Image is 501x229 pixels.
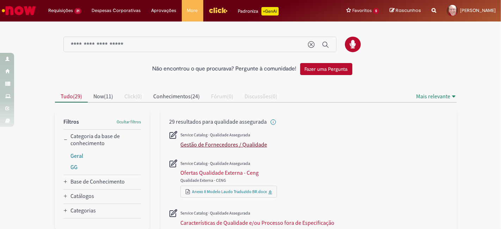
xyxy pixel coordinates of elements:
[187,7,198,14] span: More
[209,5,228,16] img: click_logo_yellow_360x200.png
[153,66,297,72] h2: Não encontrou o que procurava? Pergunte à comunidade!
[92,7,141,14] span: Despesas Corporativas
[300,63,352,75] button: Fazer uma Pergunta
[352,7,372,14] span: Favoritos
[373,8,379,14] span: 5
[1,4,37,18] img: ServiceNow
[48,7,73,14] span: Requisições
[390,7,421,14] a: Rascunhos
[74,8,81,14] span: 21
[238,7,279,16] div: Padroniza
[396,7,421,14] span: Rascunhos
[261,7,279,16] p: +GenAi
[151,7,177,14] span: Aprovações
[460,7,496,13] span: [PERSON_NAME]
